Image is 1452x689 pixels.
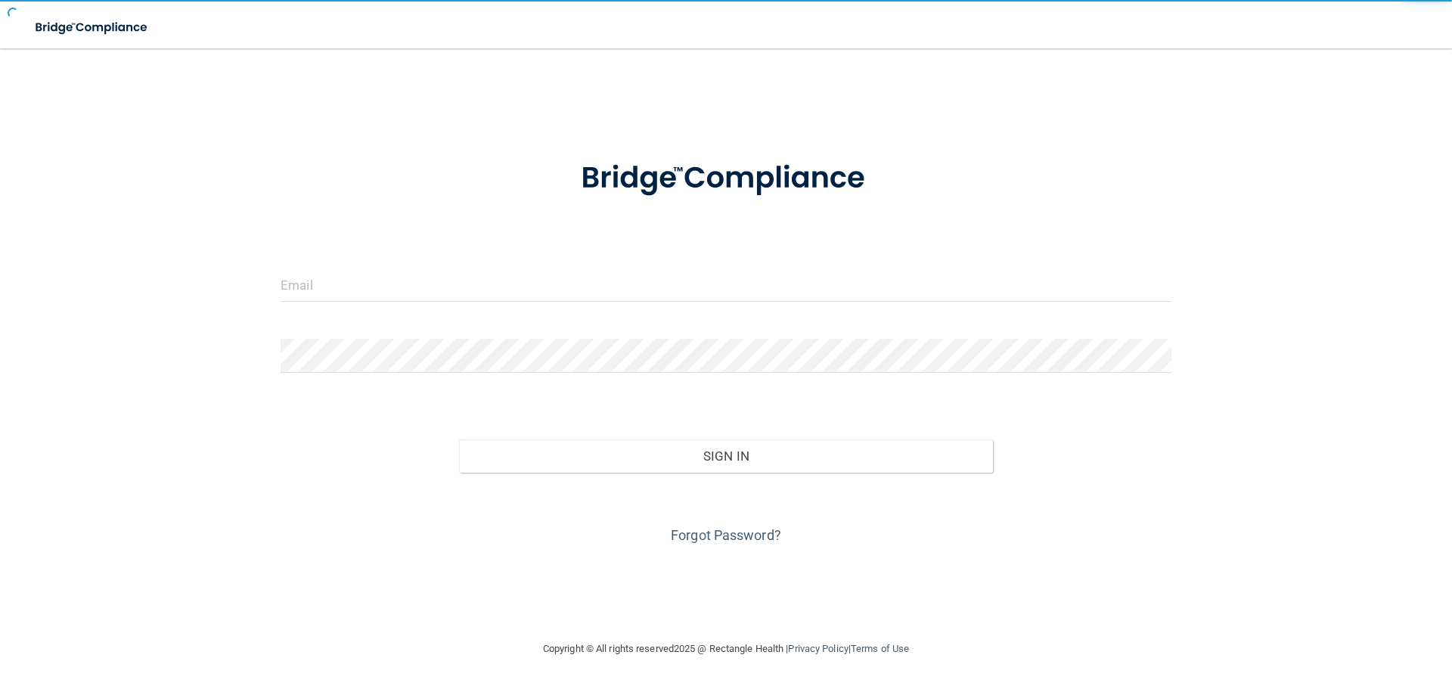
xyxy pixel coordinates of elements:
img: bridge_compliance_login_screen.278c3ca4.svg [550,139,902,218]
div: Copyright © All rights reserved 2025 @ Rectangle Health | | [450,625,1002,673]
button: Sign In [459,439,994,473]
a: Privacy Policy [788,643,848,654]
input: Email [281,268,1171,302]
img: bridge_compliance_login_screen.278c3ca4.svg [23,12,162,43]
a: Forgot Password? [671,527,781,543]
a: Terms of Use [851,643,909,654]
